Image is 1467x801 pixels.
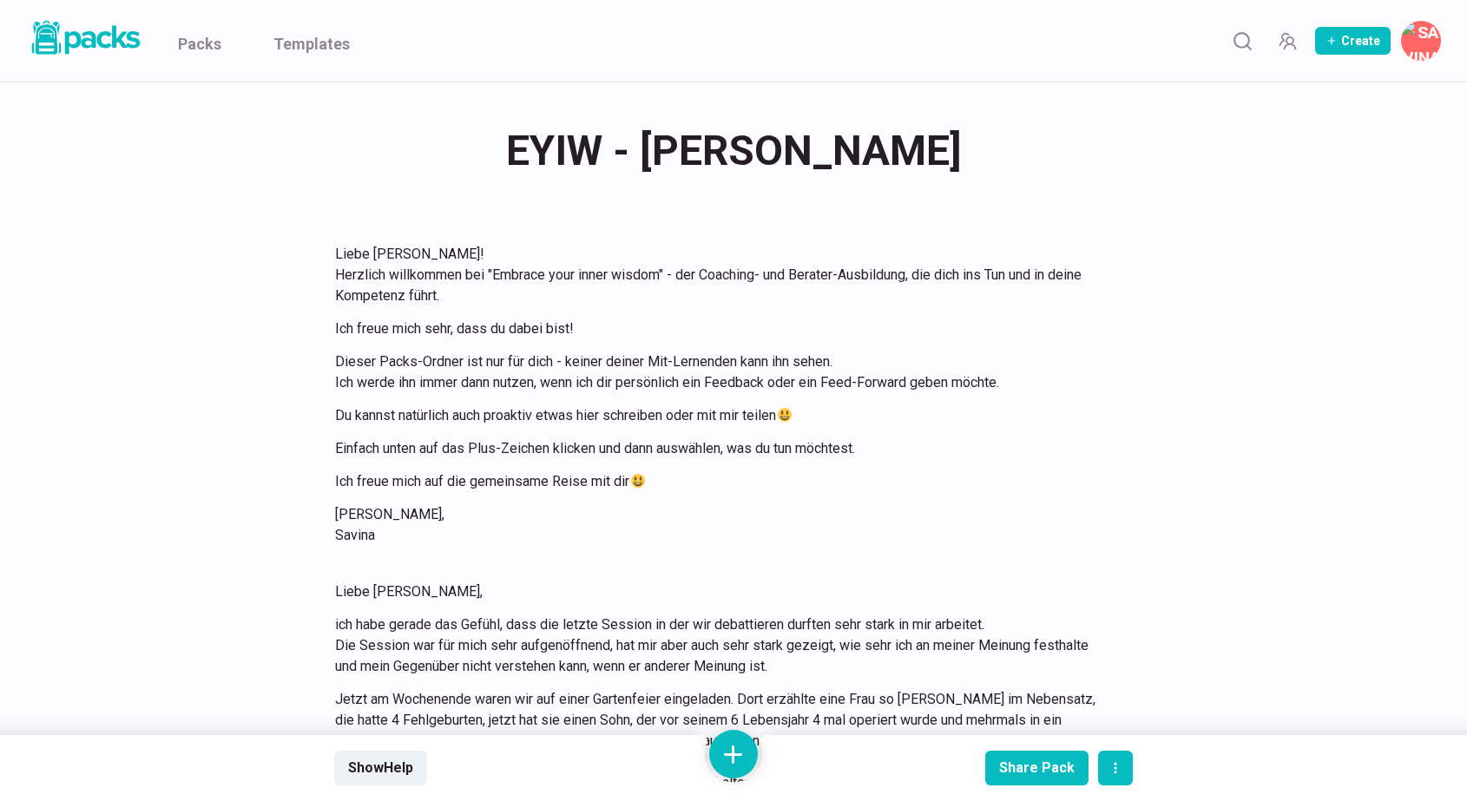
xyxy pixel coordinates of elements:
[1098,751,1133,785] button: actions
[335,244,1111,306] p: Liebe [PERSON_NAME]! Herzlich willkommen bei "Embrace your inner wisdom" - der Coaching- und Bera...
[335,614,1111,677] p: ich habe gerade das Gefühl, dass die letzte Session in der wir debattieren durften sehr stark in ...
[335,504,1111,546] p: [PERSON_NAME], Savina
[335,318,1111,339] p: Ich freue mich sehr, dass du dabei bist!
[335,471,1111,492] p: Ich freue mich auf die gemeinsame Reise mit dir
[1270,23,1305,58] button: Manage Team Invites
[26,17,143,58] img: Packs logo
[334,751,427,785] button: ShowHelp
[1225,23,1260,58] button: Search
[335,405,1111,426] p: Du kannst natürlich auch proaktiv etwas hier schreiben oder mit mir teilen
[985,751,1089,785] button: Share Pack
[1401,21,1441,61] button: Savina Tilmann
[506,117,962,185] span: EYIW - [PERSON_NAME]
[1315,27,1391,55] button: Create Pack
[631,474,645,488] img: 😃
[778,408,792,422] img: 😃
[335,438,1111,459] p: Einfach unten auf das Plus-Zeichen klicken und dann auswählen, was du tun möchtest.
[335,351,1111,393] p: Dieser Packs-Ordner ist nur für dich - keiner deiner Mit-Lernenden kann ihn sehen. Ich werde ihn ...
[335,581,1111,602] p: Liebe [PERSON_NAME],
[26,17,143,64] a: Packs logo
[999,759,1075,776] div: Share Pack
